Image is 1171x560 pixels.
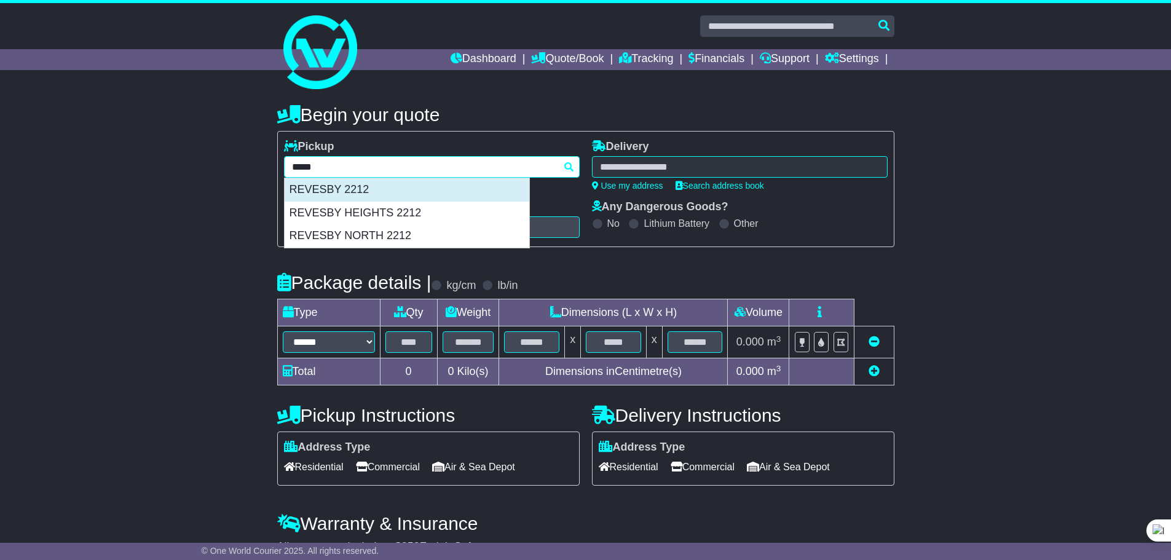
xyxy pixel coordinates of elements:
[565,326,581,358] td: x
[451,49,516,70] a: Dashboard
[776,364,781,373] sup: 3
[734,218,759,229] label: Other
[728,299,789,326] td: Volume
[599,441,685,454] label: Address Type
[277,272,432,293] h4: Package details |
[736,365,764,377] span: 0.000
[448,365,454,377] span: 0
[592,181,663,191] a: Use my address
[285,202,529,225] div: REVESBY HEIGHTS 2212
[284,441,371,454] label: Address Type
[285,178,529,202] div: REVESBY 2212
[432,457,515,476] span: Air & Sea Depot
[644,218,709,229] label: Lithium Battery
[277,513,894,534] h4: Warranty & Insurance
[284,140,334,154] label: Pickup
[599,457,658,476] span: Residential
[825,49,879,70] a: Settings
[499,358,728,385] td: Dimensions in Centimetre(s)
[592,405,894,425] h4: Delivery Instructions
[676,181,764,191] a: Search address book
[776,334,781,344] sup: 3
[356,457,420,476] span: Commercial
[380,299,437,326] td: Qty
[869,365,880,377] a: Add new item
[446,279,476,293] label: kg/cm
[869,336,880,348] a: Remove this item
[688,49,744,70] a: Financials
[285,224,529,248] div: REVESBY NORTH 2212
[277,540,894,554] div: All our quotes include a $ FreightSafe warranty.
[767,336,781,348] span: m
[437,299,499,326] td: Weight
[277,358,380,385] td: Total
[437,358,499,385] td: Kilo(s)
[499,299,728,326] td: Dimensions (L x W x H)
[284,457,344,476] span: Residential
[736,336,764,348] span: 0.000
[277,405,580,425] h4: Pickup Instructions
[277,105,894,125] h4: Begin your quote
[592,200,728,214] label: Any Dangerous Goods?
[646,326,662,358] td: x
[619,49,673,70] a: Tracking
[284,156,580,178] typeahead: Please provide city
[380,358,437,385] td: 0
[747,457,830,476] span: Air & Sea Depot
[607,218,620,229] label: No
[401,540,420,553] span: 250
[202,546,379,556] span: © One World Courier 2025. All rights reserved.
[671,457,735,476] span: Commercial
[531,49,604,70] a: Quote/Book
[592,140,649,154] label: Delivery
[497,279,518,293] label: lb/in
[277,299,380,326] td: Type
[767,365,781,377] span: m
[760,49,810,70] a: Support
